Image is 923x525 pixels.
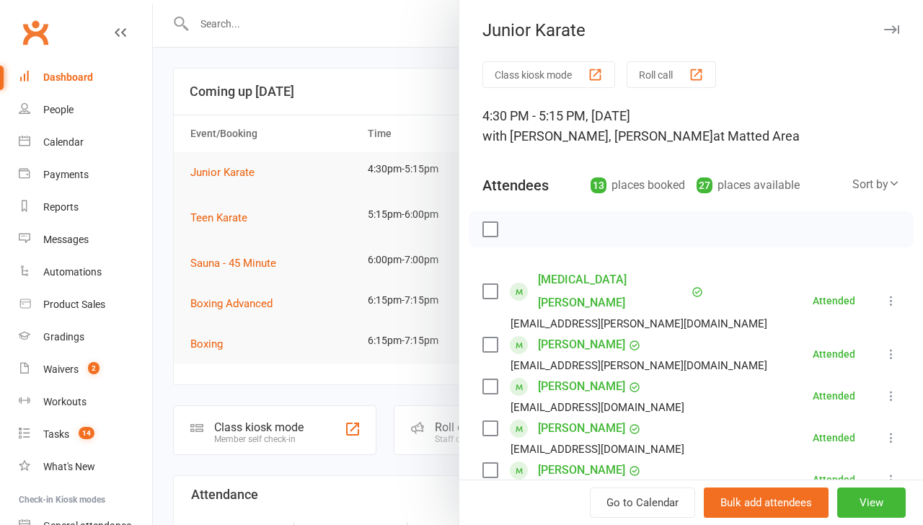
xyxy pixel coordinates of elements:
[482,175,549,195] div: Attendees
[591,175,685,195] div: places booked
[43,331,84,343] div: Gradings
[538,268,688,314] a: [MEDICAL_DATA][PERSON_NAME]
[43,71,93,83] div: Dashboard
[591,177,606,193] div: 13
[713,128,800,144] span: at Matted Area
[19,94,152,126] a: People
[813,296,855,306] div: Attended
[813,349,855,359] div: Attended
[43,169,89,180] div: Payments
[704,487,829,518] button: Bulk add attendees
[43,136,84,148] div: Calendar
[511,398,684,417] div: [EMAIL_ADDRESS][DOMAIN_NAME]
[19,353,152,386] a: Waivers 2
[19,418,152,451] a: Tasks 14
[511,356,767,375] div: [EMAIL_ADDRESS][PERSON_NAME][DOMAIN_NAME]
[43,461,95,472] div: What's New
[19,159,152,191] a: Payments
[19,256,152,288] a: Automations
[482,128,713,144] span: with [PERSON_NAME], [PERSON_NAME]
[43,266,102,278] div: Automations
[43,428,69,440] div: Tasks
[837,487,906,518] button: View
[19,224,152,256] a: Messages
[19,191,152,224] a: Reports
[813,391,855,401] div: Attended
[88,362,100,374] span: 2
[19,321,152,353] a: Gradings
[538,375,625,398] a: [PERSON_NAME]
[79,427,94,439] span: 14
[482,61,615,88] button: Class kiosk mode
[43,363,79,375] div: Waivers
[590,487,695,518] a: Go to Calendar
[511,314,767,333] div: [EMAIL_ADDRESS][PERSON_NAME][DOMAIN_NAME]
[43,234,89,245] div: Messages
[697,175,800,195] div: places available
[813,475,855,485] div: Attended
[511,440,684,459] div: [EMAIL_ADDRESS][DOMAIN_NAME]
[19,451,152,483] a: What's New
[43,299,105,310] div: Product Sales
[19,61,152,94] a: Dashboard
[538,333,625,356] a: [PERSON_NAME]
[697,177,712,193] div: 27
[852,175,900,194] div: Sort by
[538,459,625,482] a: [PERSON_NAME]
[43,104,74,115] div: People
[43,201,79,213] div: Reports
[19,288,152,321] a: Product Sales
[813,433,855,443] div: Attended
[43,396,87,407] div: Workouts
[538,417,625,440] a: [PERSON_NAME]
[482,106,900,146] div: 4:30 PM - 5:15 PM, [DATE]
[19,386,152,418] a: Workouts
[459,20,923,40] div: Junior Karate
[19,126,152,159] a: Calendar
[17,14,53,50] a: Clubworx
[627,61,716,88] button: Roll call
